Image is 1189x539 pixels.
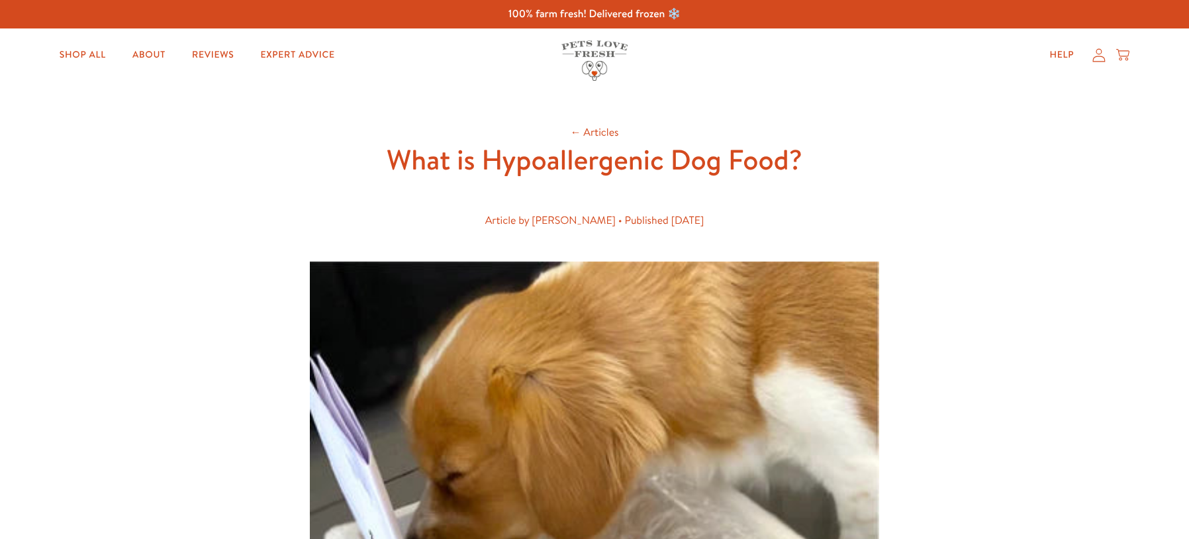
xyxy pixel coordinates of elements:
[250,42,346,68] a: Expert Advice
[49,42,117,68] a: Shop All
[122,42,176,68] a: About
[181,42,244,68] a: Reviews
[570,125,618,140] a: ← Articles
[383,142,806,178] h1: What is Hypoallergenic Dog Food?
[561,40,628,81] img: Pets Love Fresh
[404,212,785,230] div: Article by [PERSON_NAME] • Published [DATE]
[1039,42,1084,68] a: Help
